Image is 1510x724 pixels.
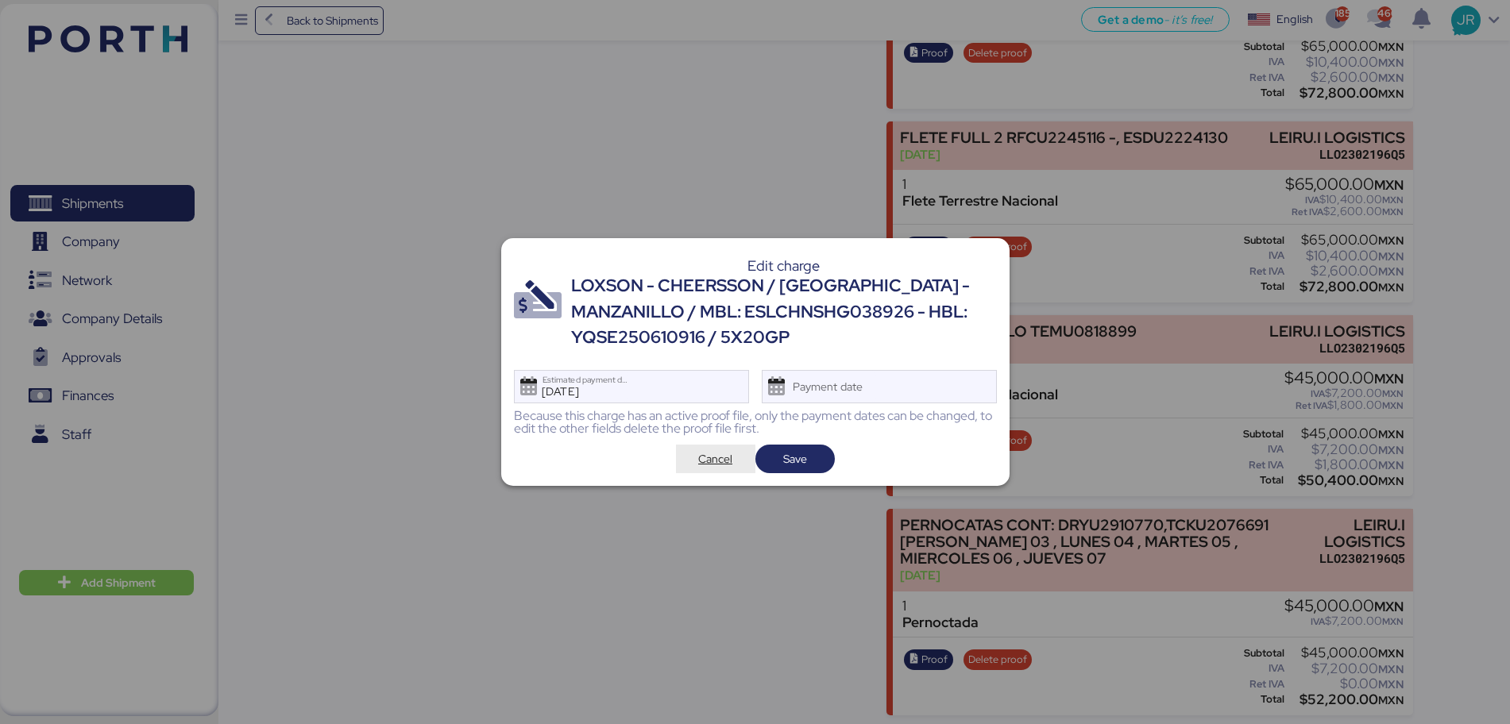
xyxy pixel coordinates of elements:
span: Cancel [698,449,732,468]
div: Edit charge [571,259,997,273]
div: Because this charge has an active proof file, only the payment dates can be changed, to edit the ... [514,410,997,435]
button: Save [755,445,835,473]
span: Save [783,449,807,468]
button: Cancel [676,445,755,473]
div: LOXSON - CHEERSSON / [GEOGRAPHIC_DATA] - MANZANILLO / MBL: ESLCHNSHG038926 - HBL: YQSE250610916 /... [571,273,997,350]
